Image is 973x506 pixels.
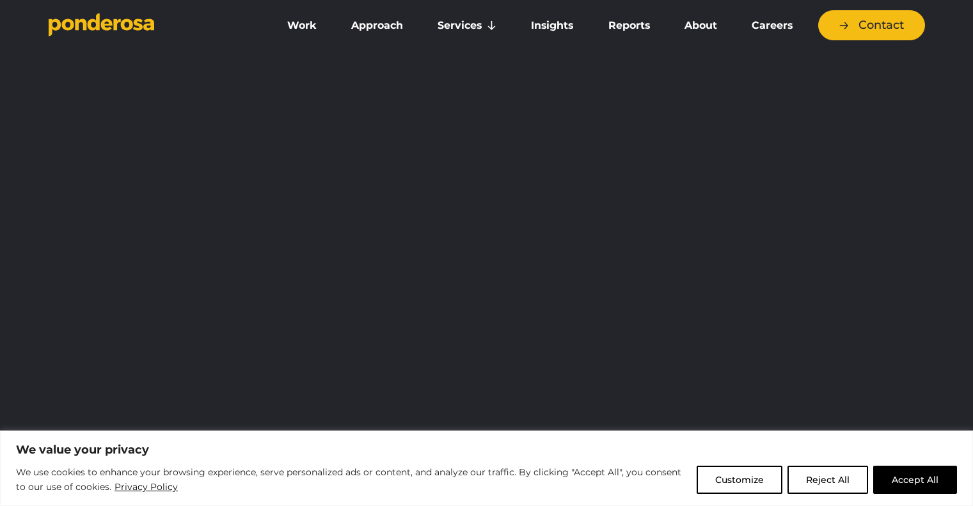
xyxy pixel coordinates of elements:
[670,12,732,39] a: About
[336,12,418,39] a: Approach
[697,466,782,494] button: Customize
[49,13,253,38] a: Go to homepage
[516,12,588,39] a: Insights
[818,10,925,40] a: Contact
[16,442,957,457] p: We value your privacy
[423,12,511,39] a: Services
[873,466,957,494] button: Accept All
[273,12,331,39] a: Work
[737,12,807,39] a: Careers
[594,12,665,39] a: Reports
[787,466,868,494] button: Reject All
[114,479,178,494] a: Privacy Policy
[16,465,687,495] p: We use cookies to enhance your browsing experience, serve personalized ads or content, and analyz...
